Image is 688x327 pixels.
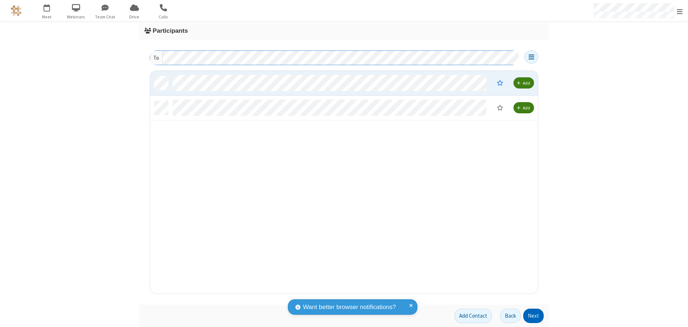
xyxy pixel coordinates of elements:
[459,312,487,319] span: Add Contact
[150,51,163,65] div: To
[523,105,530,110] span: Add
[121,14,148,20] span: Drive
[523,309,544,323] button: Next
[524,50,538,64] button: Open menu
[63,14,90,20] span: Webinars
[33,14,60,20] span: Meet
[523,80,530,86] span: Add
[144,27,544,34] h3: Participants
[513,102,534,113] button: Add
[11,5,22,16] img: QA Selenium DO NOT DELETE OR CHANGE
[454,309,492,323] button: Add Contact
[150,14,177,20] span: Calls
[500,309,521,323] button: Back
[513,77,534,88] button: Add
[303,303,396,312] span: Want better browser notifications?
[92,14,119,20] span: Team Chat
[492,77,508,89] button: Moderator
[492,101,508,114] button: Moderator
[150,71,539,294] div: grid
